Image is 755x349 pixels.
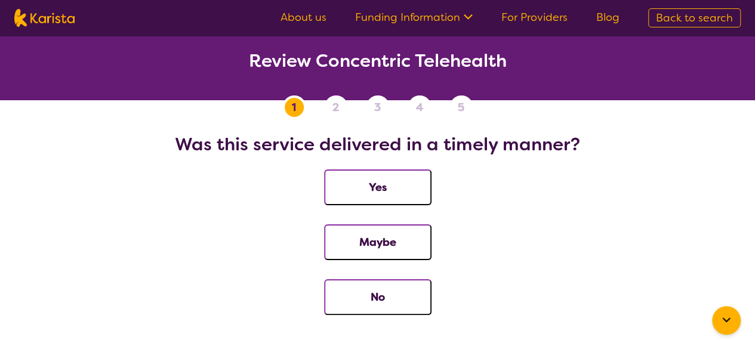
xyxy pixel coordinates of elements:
[292,98,296,116] span: 1
[648,8,741,27] a: Back to search
[501,10,568,24] a: For Providers
[324,224,432,260] button: Maybe
[14,9,75,27] img: Karista logo
[324,279,432,315] button: No
[332,98,339,116] span: 2
[656,11,733,25] span: Back to search
[324,169,432,205] button: Yes
[14,134,741,155] h2: Was this service delivered in a timely manner?
[596,10,620,24] a: Blog
[355,10,473,24] a: Funding Information
[374,98,381,116] span: 3
[416,98,423,116] span: 4
[14,50,741,72] h2: Review Concentric Telehealth
[458,98,464,116] span: 5
[281,10,326,24] a: About us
